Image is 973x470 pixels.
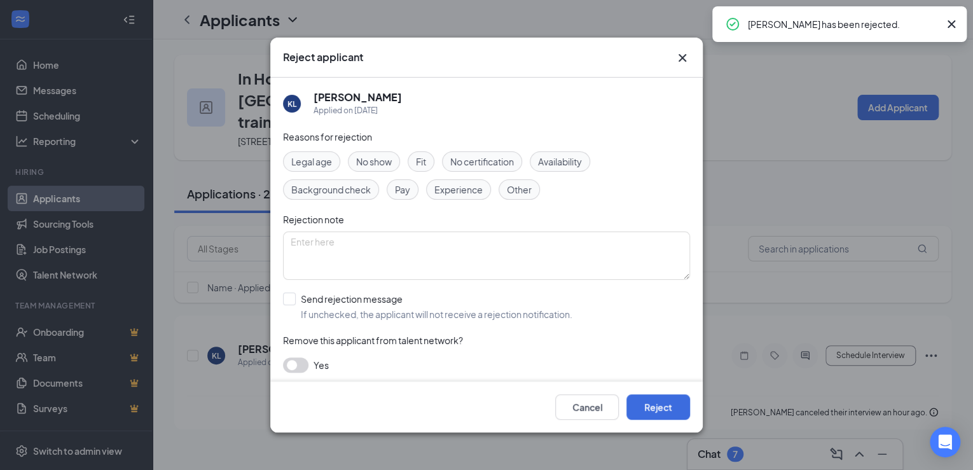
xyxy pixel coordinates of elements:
[314,90,402,104] h5: [PERSON_NAME]
[356,155,392,169] span: No show
[287,99,296,109] div: KL
[748,17,939,32] div: [PERSON_NAME] has been rejected.
[930,427,960,457] div: Open Intercom Messenger
[283,214,344,225] span: Rejection note
[314,104,402,117] div: Applied on [DATE]
[725,17,740,32] svg: CheckmarkCircle
[395,183,410,197] span: Pay
[283,50,363,64] h3: Reject applicant
[450,155,514,169] span: No certification
[555,394,619,420] button: Cancel
[314,357,329,373] span: Yes
[507,183,532,197] span: Other
[283,335,463,346] span: Remove this applicant from talent network?
[291,155,332,169] span: Legal age
[675,50,690,66] svg: Cross
[291,183,371,197] span: Background check
[675,50,690,66] button: Close
[944,17,959,32] svg: Cross
[538,155,582,169] span: Availability
[434,183,483,197] span: Experience
[283,131,372,142] span: Reasons for rejection
[416,155,426,169] span: Fit
[626,394,690,420] button: Reject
